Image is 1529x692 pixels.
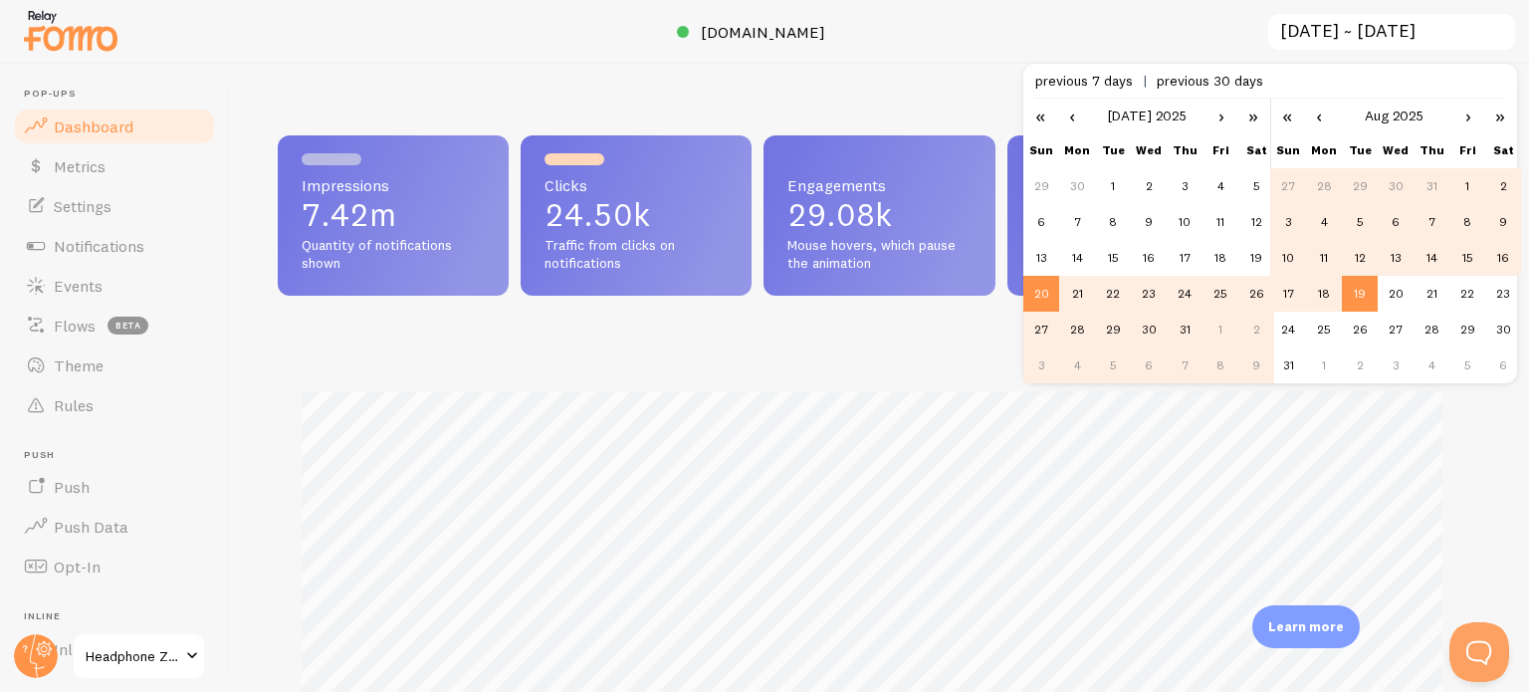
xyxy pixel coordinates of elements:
[1059,347,1095,383] td: 8/4/2025
[1414,240,1449,276] td: 8/14/2025
[54,477,90,497] span: Push
[1059,312,1095,347] td: 7/28/2025
[1023,204,1059,240] td: 7/6/2025
[1414,168,1449,204] td: 7/31/2025
[1485,168,1521,204] td: 8/2/2025
[54,276,103,296] span: Events
[1202,168,1238,204] td: 7/4/2025
[787,177,971,193] span: Engagements
[12,629,217,669] a: Inline
[1414,276,1449,312] td: 8/21/2025
[1270,132,1306,168] th: Sun
[1304,99,1334,132] a: ‹
[1342,204,1378,240] td: 8/5/2025
[1306,168,1342,204] td: 7/28/2025
[54,355,104,375] span: Theme
[1095,168,1131,204] td: 7/1/2025
[12,346,217,385] a: Theme
[1023,312,1059,347] td: 7/27/2025
[1306,276,1342,312] td: 8/18/2025
[1095,347,1131,383] td: 8/5/2025
[12,107,217,146] a: Dashboard
[1238,132,1274,168] th: Sat
[1108,107,1152,124] a: [DATE]
[1378,204,1414,240] td: 8/6/2025
[1131,312,1167,347] td: 7/30/2025
[1023,347,1059,383] td: 8/3/2025
[1449,240,1485,276] td: 8/15/2025
[1023,276,1059,312] td: 7/20/2025
[12,186,217,226] a: Settings
[1252,605,1360,648] div: Learn more
[1131,347,1167,383] td: 8/6/2025
[1059,240,1095,276] td: 7/14/2025
[12,266,217,306] a: Events
[1131,276,1167,312] td: 7/23/2025
[1238,312,1274,347] td: 8/2/2025
[1059,132,1095,168] th: Mon
[1157,72,1263,90] span: previous 30 days
[302,177,485,193] span: Impressions
[1238,276,1274,312] td: 7/26/2025
[1023,132,1059,168] th: Sun
[54,116,133,136] span: Dashboard
[1306,132,1342,168] th: Mon
[86,644,180,668] span: Headphone Zone
[1167,168,1202,204] td: 7/3/2025
[12,507,217,547] a: Push Data
[24,610,217,623] span: Inline
[545,177,728,193] span: Clicks
[302,199,485,231] p: 7.42m
[1238,240,1274,276] td: 7/19/2025
[1378,312,1414,347] td: 8/27/2025
[1453,99,1483,132] a: ›
[1342,276,1378,312] td: 8/19/2025
[1131,168,1167,204] td: 7/2/2025
[1485,240,1521,276] td: 8/16/2025
[1095,312,1131,347] td: 7/29/2025
[1167,132,1202,168] th: Thu
[54,557,101,577] span: Opt-In
[1270,240,1306,276] td: 8/10/2025
[1414,347,1449,383] td: 9/4/2025
[12,467,217,507] a: Push
[54,196,111,216] span: Settings
[1167,276,1202,312] td: 7/24/2025
[1202,132,1238,168] th: Fri
[12,226,217,266] a: Notifications
[545,237,728,272] span: Traffic from clicks on notifications
[1485,204,1521,240] td: 8/9/2025
[1306,204,1342,240] td: 8/4/2025
[787,237,971,272] span: Mouse hovers, which pause the animation
[1449,347,1485,383] td: 9/5/2025
[54,395,94,415] span: Rules
[1485,312,1521,347] td: 8/30/2025
[1238,347,1274,383] td: 8/9/2025
[1202,276,1238,312] td: 7/25/2025
[1167,347,1202,383] td: 8/7/2025
[1023,99,1057,132] a: «
[1202,204,1238,240] td: 7/11/2025
[1483,99,1517,132] a: »
[1268,617,1344,636] p: Learn more
[1414,204,1449,240] td: 8/7/2025
[1238,204,1274,240] td: 7/12/2025
[1449,168,1485,204] td: 8/1/2025
[24,88,217,101] span: Pop-ups
[1449,622,1509,682] iframe: Help Scout Beacon - Open
[1342,240,1378,276] td: 8/12/2025
[1485,347,1521,383] td: 9/6/2025
[1378,240,1414,276] td: 8/13/2025
[24,449,217,462] span: Push
[1236,99,1270,132] a: »
[1202,312,1238,347] td: 8/1/2025
[1167,312,1202,347] td: 7/31/2025
[1095,204,1131,240] td: 7/8/2025
[1449,312,1485,347] td: 8/29/2025
[1449,276,1485,312] td: 8/22/2025
[1270,99,1304,132] a: «
[1035,72,1157,90] span: previous 7 days
[1342,132,1378,168] th: Tue
[1449,204,1485,240] td: 8/8/2025
[54,316,96,336] span: Flows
